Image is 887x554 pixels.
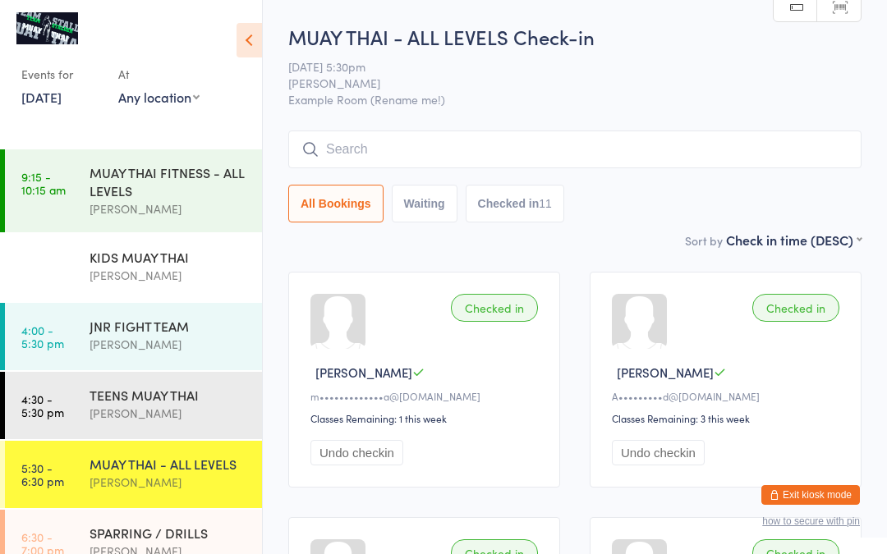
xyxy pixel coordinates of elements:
[5,234,262,301] a: 3:45 -4:30 pmKIDS MUAY THAI[PERSON_NAME]
[288,130,862,168] input: Search
[90,199,248,218] div: [PERSON_NAME]
[288,185,384,222] button: All Bookings
[21,392,64,419] time: 4:30 - 5:30 pm
[310,389,543,403] div: m•••••••••••••a@[DOMAIN_NAME]
[5,372,262,439] a: 4:30 -5:30 pmTEENS MUAY THAI[PERSON_NAME]
[392,185,457,222] button: Waiting
[310,440,403,465] button: Undo checkin
[288,23,862,50] h2: MUAY THAI - ALL LEVELS Check-in
[685,232,723,249] label: Sort by
[288,58,836,75] span: [DATE] 5:30pm
[90,524,248,542] div: SPARRING / DRILLS
[761,485,860,505] button: Exit kiosk mode
[21,170,66,196] time: 9:15 - 10:15 am
[762,515,860,527] button: how to secure with pin
[90,248,248,266] div: KIDS MUAY THAI
[752,294,839,322] div: Checked in
[21,61,102,88] div: Events for
[90,386,248,404] div: TEENS MUAY THAI
[288,75,836,91] span: [PERSON_NAME]
[16,12,78,44] img: Team Stalder Muay Thai
[90,335,248,354] div: [PERSON_NAME]
[451,294,538,322] div: Checked in
[90,317,248,335] div: JNR FIGHT TEAM
[310,411,543,425] div: Classes Remaining: 1 this week
[315,364,412,381] span: [PERSON_NAME]
[612,440,705,465] button: Undo checkin
[21,323,64,350] time: 4:00 - 5:30 pm
[90,266,248,285] div: [PERSON_NAME]
[21,461,64,488] time: 5:30 - 6:30 pm
[617,364,714,381] span: [PERSON_NAME]
[90,473,248,492] div: [PERSON_NAME]
[726,231,862,249] div: Check in time (DESC)
[118,88,200,106] div: Any location
[90,404,248,423] div: [PERSON_NAME]
[612,411,844,425] div: Classes Remaining: 3 this week
[288,91,862,108] span: Example Room (Rename me!)
[90,455,248,473] div: MUAY THAI - ALL LEVELS
[90,163,248,199] div: MUAY THAI FITNESS - ALL LEVELS
[466,185,564,222] button: Checked in11
[612,389,844,403] div: A•••••••••d@[DOMAIN_NAME]
[5,303,262,370] a: 4:00 -5:30 pmJNR FIGHT TEAM[PERSON_NAME]
[21,254,64,281] time: 3:45 - 4:30 pm
[5,149,262,232] a: 9:15 -10:15 amMUAY THAI FITNESS - ALL LEVELS[PERSON_NAME]
[539,197,552,210] div: 11
[5,441,262,508] a: 5:30 -6:30 pmMUAY THAI - ALL LEVELS[PERSON_NAME]
[21,88,62,106] a: [DATE]
[118,61,200,88] div: At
